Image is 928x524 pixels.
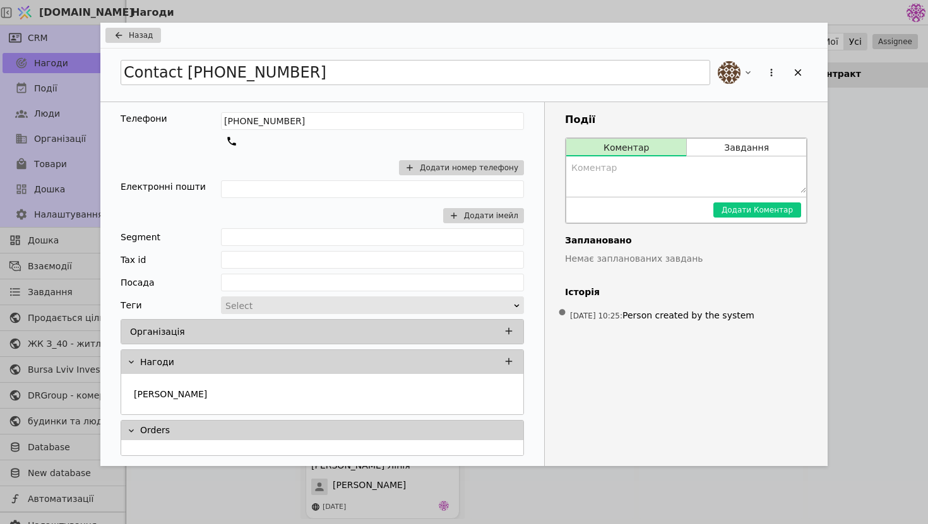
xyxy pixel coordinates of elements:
[399,160,524,175] button: Додати номер телефону
[565,112,807,127] h3: Події
[565,286,807,299] h4: Історія
[134,388,207,401] p: [PERSON_NAME]
[121,274,155,291] div: Посада
[130,325,185,339] p: Організація
[718,61,741,84] img: an
[566,139,686,156] button: Коментар
[713,202,801,218] button: Додати Коментар
[140,424,170,437] p: Orders
[687,139,806,156] button: Завдання
[121,251,146,269] div: Tax id
[556,297,569,329] span: •
[100,23,828,466] div: Add Opportunity
[443,208,524,223] button: Додати імейл
[570,311,622,320] span: [DATE] 10:25 :
[140,356,174,369] p: Нагоди
[565,234,807,247] h4: Заплановано
[129,30,153,41] span: Назад
[121,296,142,314] div: Теги
[121,112,167,125] div: Телефони
[121,180,206,194] div: Електронні пошти
[121,228,160,246] div: Segment
[622,310,754,320] span: Person created by the system
[565,252,807,265] p: Немає запланованих завдань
